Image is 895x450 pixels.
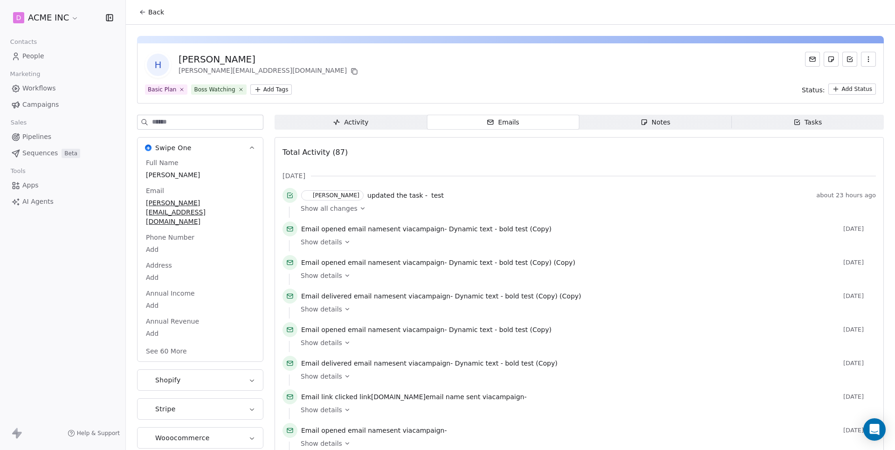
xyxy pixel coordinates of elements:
div: Basic Plan [148,85,176,94]
a: Show all changes [301,204,869,213]
span: Marketing [6,67,44,81]
button: Swipe OneSwipe One [138,138,263,158]
a: Show details [301,405,869,415]
span: test [431,192,444,199]
span: email name sent via campaign - [301,291,581,301]
a: Apps [7,178,118,193]
span: [PERSON_NAME] [146,170,255,180]
span: Total Activity (87) [282,148,348,157]
span: Add [146,329,255,338]
span: email name sent via campaign - [301,426,447,435]
span: [DATE] [843,259,876,266]
span: Show details [301,439,342,448]
img: Swipe One [145,145,151,151]
span: Annual Income [144,289,197,298]
button: See 60 More [140,343,193,360]
span: D [16,13,21,22]
span: [DOMAIN_NAME] [371,393,426,401]
button: StripeStripe [138,399,263,419]
span: Email [144,186,166,195]
span: Full Name [144,158,180,167]
button: ShopifyShopify [138,370,263,390]
span: Email opened [301,326,346,333]
span: email name sent via campaign - [301,258,575,267]
span: [DATE] [843,292,876,300]
a: Show details [301,237,869,247]
a: AI Agents [7,194,118,209]
span: Show details [301,405,342,415]
span: Back [148,7,164,17]
div: Swipe OneSwipe One [138,158,263,361]
span: email name sent via campaign - [301,325,551,334]
span: [DATE] [843,393,876,401]
img: Shopify [145,377,151,383]
div: Activity [333,118,368,127]
span: Apps [22,180,39,190]
span: Tools [7,164,29,178]
span: Wooocommerce [155,433,210,443]
span: Stripe [155,404,176,414]
span: [DATE] [843,427,876,434]
div: Notes [640,118,670,127]
span: [DATE] [282,171,305,180]
span: AI Agents [22,197,54,207]
span: Dynamic text - bold test (Copy) (Copy) [455,292,581,300]
span: email name sent via campaign - [301,224,551,234]
a: test [431,190,444,201]
span: People [22,51,44,61]
button: Add Status [828,83,876,95]
span: Annual Revenue [144,317,201,326]
span: Add [146,273,255,282]
span: [DATE] [843,326,876,333]
span: [PERSON_NAME][EMAIL_ADDRESS][DOMAIN_NAME] [146,198,255,226]
span: Sales [7,116,31,130]
div: [PERSON_NAME] [179,53,360,66]
a: SequencesBeta [7,145,118,161]
span: H [147,54,169,76]
span: Contacts [6,35,41,49]
span: Status: [802,85,825,95]
button: Back [133,4,170,21]
span: Add [146,245,255,254]
img: H [303,192,310,199]
div: Tasks [793,118,822,127]
a: People [7,48,118,64]
span: Shopify [155,375,181,385]
button: WooocommerceWooocommerce [138,428,263,448]
a: Show details [301,439,869,448]
span: Beta [62,149,80,158]
span: Dynamic text - bold test (Copy) [449,225,551,233]
a: Pipelines [7,129,118,145]
span: [DATE] [843,360,876,367]
span: Email delivered [301,360,351,367]
button: Add Tags [250,84,292,95]
span: link email name sent via campaign - [301,392,527,402]
div: Boss Watching [194,85,235,94]
a: Workflows [7,81,118,96]
span: Email link clicked [301,393,358,401]
a: Show details [301,305,869,314]
a: Campaigns [7,97,118,112]
span: Show details [301,271,342,280]
span: Show all changes [301,204,358,213]
span: Address [144,261,174,270]
span: about 23 hours ago [816,192,876,199]
span: email name sent via campaign - [301,359,558,368]
button: DACME INC [11,10,81,26]
span: Swipe One [155,143,192,152]
span: Phone Number [144,233,196,242]
span: Sequences [22,148,58,158]
span: Dynamic text - bold test (Copy) [455,360,558,367]
span: Show details [301,237,342,247]
span: Dynamic text - bold test (Copy) [449,326,551,333]
span: Email opened [301,259,346,266]
a: Show details [301,271,869,280]
span: Email delivered [301,292,351,300]
span: Email opened [301,225,346,233]
div: Open Intercom Messenger [863,418,886,441]
span: Workflows [22,83,56,93]
span: [DATE] [843,225,876,233]
div: [PERSON_NAME] [313,192,359,199]
span: Show details [301,305,342,314]
span: Dynamic text - bold test (Copy) (Copy) [449,259,575,266]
